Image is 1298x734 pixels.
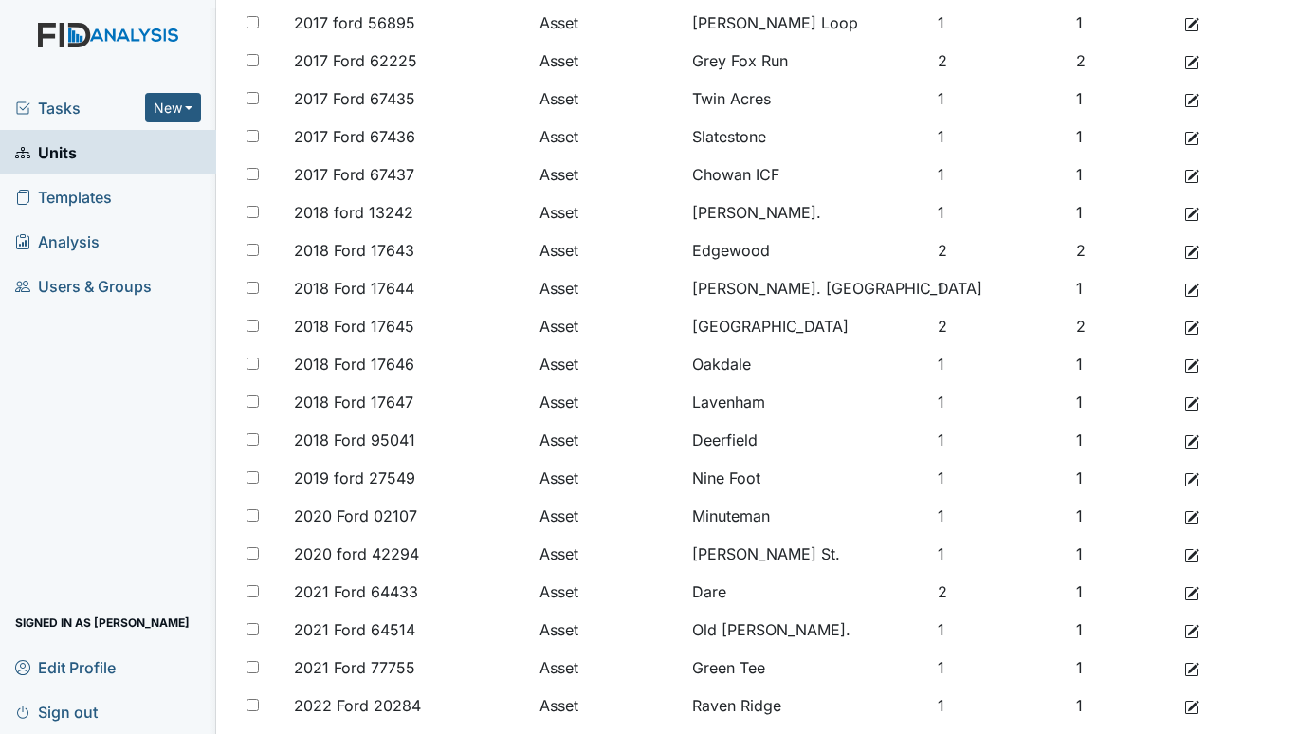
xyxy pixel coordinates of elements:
[532,687,685,725] td: Asset
[685,80,930,118] td: Twin Acres
[294,315,414,338] span: 2018 Ford 17645
[685,573,930,611] td: Dare
[1069,193,1177,231] td: 1
[930,459,1069,497] td: 1
[685,118,930,156] td: Slatestone
[930,42,1069,80] td: 2
[294,201,413,224] span: 2018 ford 13242
[532,80,685,118] td: Asset
[294,87,415,110] span: 2017 Ford 67435
[685,535,930,573] td: [PERSON_NAME] St.
[532,118,685,156] td: Asset
[685,421,930,459] td: Deerfield
[1069,687,1177,725] td: 1
[930,687,1069,725] td: 1
[1069,611,1177,649] td: 1
[294,656,415,679] span: 2021 Ford 77755
[532,383,685,421] td: Asset
[15,227,100,256] span: Analysis
[294,353,414,376] span: 2018 Ford 17646
[532,42,685,80] td: Asset
[294,277,414,300] span: 2018 Ford 17644
[1069,42,1177,80] td: 2
[685,42,930,80] td: Grey Fox Run
[15,697,98,726] span: Sign out
[1069,156,1177,193] td: 1
[930,345,1069,383] td: 1
[1069,118,1177,156] td: 1
[532,421,685,459] td: Asset
[532,307,685,345] td: Asset
[532,611,685,649] td: Asset
[930,497,1069,535] td: 1
[930,307,1069,345] td: 2
[685,611,930,649] td: Old [PERSON_NAME].
[294,11,415,34] span: 2017 ford 56895
[294,618,415,641] span: 2021 Ford 64514
[930,118,1069,156] td: 1
[930,611,1069,649] td: 1
[685,687,930,725] td: Raven Ridge
[1069,573,1177,611] td: 1
[930,535,1069,573] td: 1
[532,345,685,383] td: Asset
[930,383,1069,421] td: 1
[685,345,930,383] td: Oakdale
[294,580,418,603] span: 2021 Ford 64433
[532,4,685,42] td: Asset
[532,649,685,687] td: Asset
[294,163,414,186] span: 2017 Ford 67437
[930,156,1069,193] td: 1
[294,391,413,413] span: 2018 Ford 17647
[1069,307,1177,345] td: 2
[1069,649,1177,687] td: 1
[532,497,685,535] td: Asset
[1069,80,1177,118] td: 1
[685,156,930,193] td: Chowan ICF
[15,652,116,682] span: Edit Profile
[1069,535,1177,573] td: 1
[294,694,421,717] span: 2022 Ford 20284
[1069,383,1177,421] td: 1
[532,535,685,573] td: Asset
[1069,497,1177,535] td: 1
[15,608,190,637] span: Signed in as [PERSON_NAME]
[15,138,77,167] span: Units
[930,649,1069,687] td: 1
[15,182,112,211] span: Templates
[1069,269,1177,307] td: 1
[532,269,685,307] td: Asset
[685,307,930,345] td: [GEOGRAPHIC_DATA]
[532,573,685,611] td: Asset
[685,231,930,269] td: Edgewood
[294,542,419,565] span: 2020 ford 42294
[532,156,685,193] td: Asset
[532,193,685,231] td: Asset
[685,459,930,497] td: Nine Foot
[1069,459,1177,497] td: 1
[930,231,1069,269] td: 2
[685,649,930,687] td: Green Tee
[294,505,417,527] span: 2020 Ford 02107
[930,573,1069,611] td: 2
[930,80,1069,118] td: 1
[294,429,415,451] span: 2018 Ford 95041
[1069,231,1177,269] td: 2
[685,193,930,231] td: [PERSON_NAME].
[294,49,417,72] span: 2017 Ford 62225
[15,97,145,119] a: Tasks
[15,271,152,301] span: Users & Groups
[1069,421,1177,459] td: 1
[930,269,1069,307] td: 1
[294,239,414,262] span: 2018 Ford 17643
[294,125,415,148] span: 2017 Ford 67436
[930,4,1069,42] td: 1
[1069,4,1177,42] td: 1
[685,269,930,307] td: [PERSON_NAME]. [GEOGRAPHIC_DATA]
[532,231,685,269] td: Asset
[685,383,930,421] td: Lavenham
[294,467,415,489] span: 2019 ford 27549
[685,497,930,535] td: Minuteman
[532,459,685,497] td: Asset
